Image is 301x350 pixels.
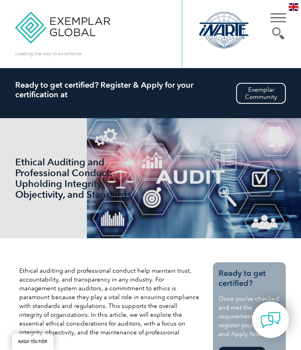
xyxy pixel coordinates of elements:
h3: Ready to get certified? [219,268,280,288]
p: Once you’ve checked and met the requirements, register your details and Apply Now at [219,294,280,338]
img: en [289,3,299,11]
p: Ethical auditing and professional conduct help maintain trust, accountability, and transparency i... [19,266,201,346]
p: Leading the way to excellence [15,49,82,58]
h1: Ethical Auditing and Professional Conduct: Upholding Integrity, Objectivity, and Standards [15,157,135,200]
img: contact-chat.png [261,310,281,330]
h2: Ready to get certified? Register & Apply for your certification at [15,80,286,99]
a: ExemplarCommunity [236,83,286,104]
a: BACK TO TOP [12,333,54,350]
